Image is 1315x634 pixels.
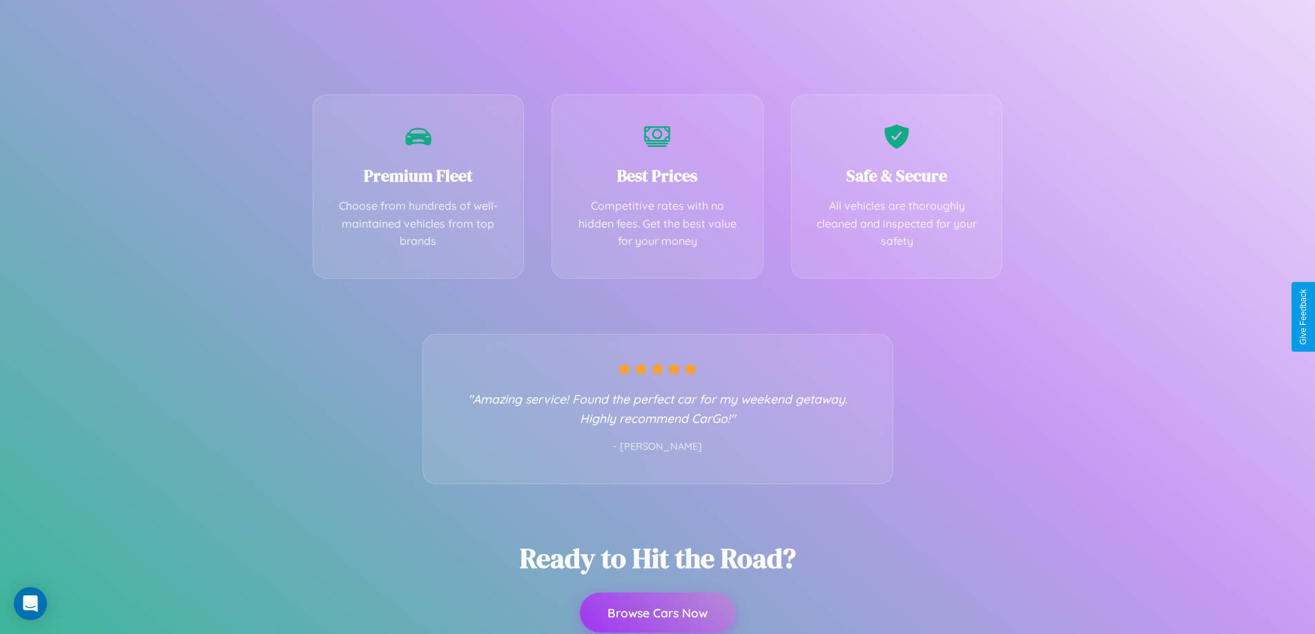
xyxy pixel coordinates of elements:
[812,164,982,187] h3: Safe & Secure
[1298,289,1308,345] div: Give Feedback
[520,539,796,577] h2: Ready to Hit the Road?
[580,593,735,633] button: Browse Cars Now
[14,587,47,620] div: Open Intercom Messenger
[812,197,982,250] p: All vehicles are thoroughly cleaned and inspected for your safety
[334,164,503,187] h3: Premium Fleet
[573,197,742,250] p: Competitive rates with no hidden fees. Get the best value for your money
[451,438,865,456] p: - [PERSON_NAME]
[334,197,503,250] p: Choose from hundreds of well-maintained vehicles from top brands
[451,389,865,428] p: "Amazing service! Found the perfect car for my weekend getaway. Highly recommend CarGo!"
[573,164,742,187] h3: Best Prices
